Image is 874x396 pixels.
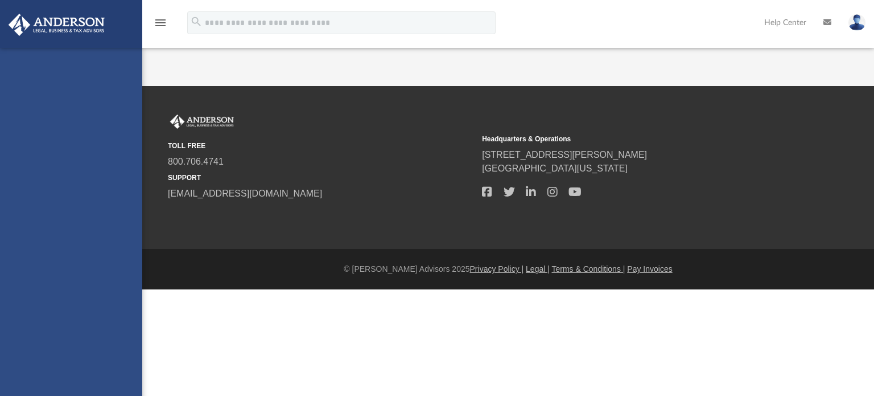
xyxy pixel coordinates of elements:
div: © [PERSON_NAME] Advisors 2025 [142,263,874,275]
small: Headquarters & Operations [482,134,788,144]
small: TOLL FREE [168,141,474,151]
a: [EMAIL_ADDRESS][DOMAIN_NAME] [168,189,322,198]
a: [GEOGRAPHIC_DATA][US_STATE] [482,164,628,173]
a: 800.706.4741 [168,157,224,166]
a: Pay Invoices [627,264,672,273]
img: Anderson Advisors Platinum Portal [168,115,236,129]
a: [STREET_ADDRESS][PERSON_NAME] [482,150,647,160]
img: User Pic [848,14,865,31]
i: menu [154,16,167,30]
a: Privacy Policy | [470,264,524,273]
a: Terms & Conditions | [552,264,625,273]
a: menu [154,22,167,30]
a: Legal | [526,264,550,273]
small: SUPPORT [168,173,474,183]
i: search [190,15,203,28]
img: Anderson Advisors Platinum Portal [5,14,108,36]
